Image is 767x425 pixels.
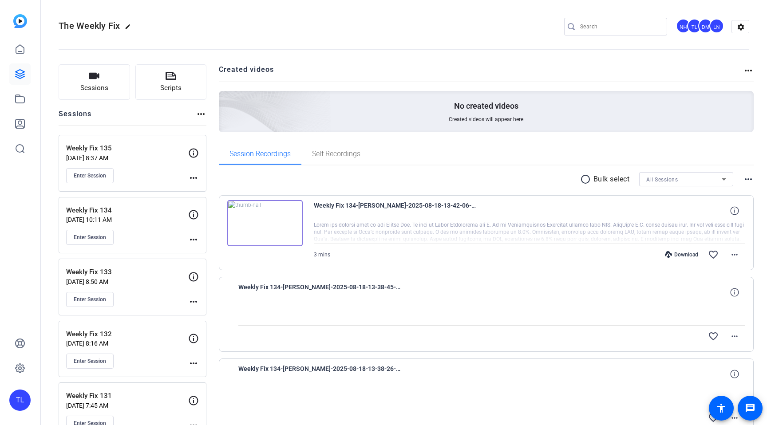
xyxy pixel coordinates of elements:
mat-icon: favorite_border [708,413,719,423]
span: Weekly Fix 134-[PERSON_NAME]-2025-08-18-13-42-06-928-0 [314,200,478,221]
div: Download [660,251,703,258]
span: The Weekly Fix [59,20,120,31]
button: Enter Session [66,292,114,307]
div: LN [709,19,724,33]
span: Enter Session [74,172,106,179]
p: Weekly Fix 133 [66,267,188,277]
mat-icon: more_horiz [188,296,199,307]
mat-icon: more_horiz [196,109,206,119]
div: DM [698,19,713,33]
mat-icon: more_horiz [188,358,199,369]
div: TL [687,19,702,33]
p: Weekly Fix 131 [66,391,188,401]
p: Weekly Fix 134 [66,205,188,216]
span: Session Recordings [229,150,291,157]
ngx-avatar: Timothy Laurie [687,19,703,34]
p: [DATE] 8:50 AM [66,278,188,285]
input: Search [580,21,660,32]
p: No created videos [454,101,518,111]
p: Weekly Fix 135 [66,143,188,153]
button: Enter Session [66,230,114,245]
span: Weekly Fix 134-[PERSON_NAME]-2025-08-18-13-38-45-393-0 [238,282,403,303]
p: Weekly Fix 132 [66,329,188,339]
ngx-avatar: Daniela Molina Siqueiros [698,19,714,34]
img: Creted videos background [119,3,331,196]
span: Created videos will appear here [449,116,523,123]
mat-icon: more_horiz [743,174,754,185]
mat-icon: more_horiz [188,234,199,245]
img: blue-gradient.svg [13,14,27,28]
mat-icon: radio_button_unchecked [580,174,593,185]
mat-icon: message [745,403,755,413]
p: [DATE] 7:45 AM [66,402,188,409]
mat-icon: more_horiz [729,331,740,342]
h2: Created videos [219,64,743,82]
mat-icon: settings [732,20,750,34]
p: [DATE] 8:16 AM [66,340,188,347]
p: Bulk select [593,174,630,185]
span: Sessions [80,83,108,93]
mat-icon: favorite_border [708,249,719,260]
mat-icon: more_horiz [729,413,740,423]
mat-icon: favorite_border [708,331,719,342]
button: Enter Session [66,354,114,369]
button: Sessions [59,64,130,100]
mat-icon: edit [125,24,135,34]
ngx-avatar: Lan Nguyen [709,19,725,34]
ngx-avatar: Nancy Hanninen [676,19,692,34]
h2: Sessions [59,109,92,126]
button: Scripts [135,64,207,100]
div: NH [676,19,691,33]
span: Enter Session [74,358,106,365]
span: Enter Session [74,296,106,303]
p: [DATE] 8:37 AM [66,154,188,161]
mat-icon: more_horiz [188,173,199,183]
mat-icon: more_horiz [743,65,754,76]
span: 3 mins [314,252,330,258]
button: Enter Session [66,168,114,183]
mat-icon: more_horiz [729,249,740,260]
img: thumb-nail [227,200,303,246]
span: Enter Session [74,234,106,241]
span: Scripts [160,83,182,93]
div: TL [9,390,31,411]
mat-icon: accessibility [716,403,727,413]
span: Weekly Fix 134-[PERSON_NAME]-2025-08-18-13-38-26-745-0 [238,363,403,385]
span: All Sessions [646,177,678,183]
p: [DATE] 10:11 AM [66,216,188,223]
span: Self Recordings [312,150,360,157]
